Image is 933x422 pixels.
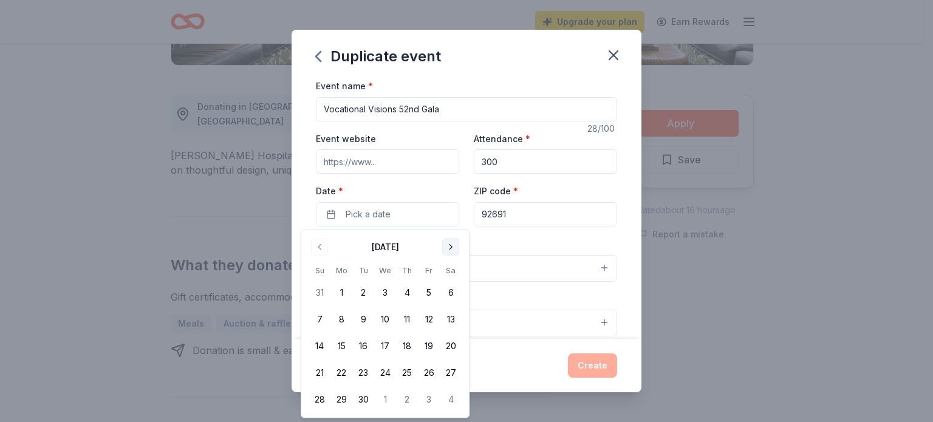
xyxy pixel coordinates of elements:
input: 12345 (U.S. only) [474,202,617,226]
th: Saturday [440,264,462,277]
th: Tuesday [352,264,374,277]
button: 18 [396,335,418,357]
button: 31 [309,282,330,304]
button: 23 [352,362,374,384]
button: 4 [396,282,418,304]
th: Sunday [309,264,330,277]
button: 21 [309,362,330,384]
label: Date [316,185,459,197]
button: Go to next month [442,239,459,256]
button: 2 [396,389,418,410]
th: Monday [330,264,352,277]
button: 8 [330,308,352,330]
input: Spring Fundraiser [316,97,617,121]
button: 14 [309,335,330,357]
span: Pick a date [346,207,391,222]
button: 26 [418,362,440,384]
button: 1 [330,282,352,304]
button: 4 [440,389,462,410]
button: 3 [418,389,440,410]
button: 11 [396,308,418,330]
label: Attendance [474,133,530,145]
label: ZIP code [474,185,518,197]
button: 5 [418,282,440,304]
div: [DATE] [372,240,399,254]
button: 9 [352,308,374,330]
button: 25 [396,362,418,384]
input: https://www... [316,149,459,174]
button: 20 [440,335,462,357]
th: Friday [418,264,440,277]
button: 2 [352,282,374,304]
button: 1 [374,389,396,410]
button: 19 [418,335,440,357]
div: 28 /100 [587,121,617,136]
button: 24 [374,362,396,384]
button: 28 [309,389,330,410]
label: Event name [316,80,373,92]
button: 12 [418,308,440,330]
div: Duplicate event [316,47,441,66]
button: Pick a date [316,202,459,226]
button: 7 [309,308,330,330]
button: 29 [330,389,352,410]
button: 22 [330,362,352,384]
th: Thursday [396,264,418,277]
button: 10 [374,308,396,330]
button: 13 [440,308,462,330]
button: 17 [374,335,396,357]
button: 6 [440,282,462,304]
label: Event website [316,133,376,145]
button: 16 [352,335,374,357]
button: 15 [330,335,352,357]
th: Wednesday [374,264,396,277]
button: 27 [440,362,462,384]
button: 3 [374,282,396,304]
button: 30 [352,389,374,410]
input: 20 [474,149,617,174]
button: Go to previous month [311,239,328,256]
